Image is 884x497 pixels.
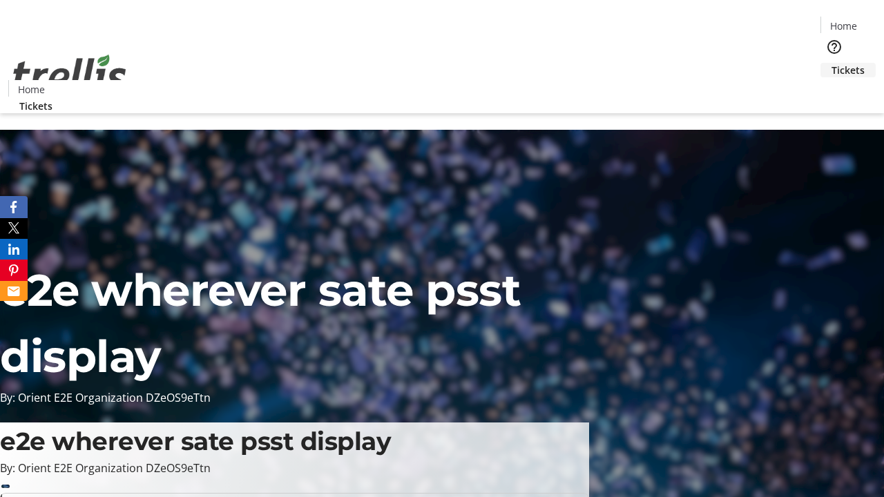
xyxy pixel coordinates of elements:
button: Help [820,33,848,61]
img: Orient E2E Organization DZeOS9eTtn's Logo [8,39,131,108]
a: Tickets [8,99,64,113]
a: Home [9,82,53,97]
span: Tickets [19,99,52,113]
button: Cart [820,77,848,105]
a: Tickets [820,63,876,77]
span: Home [18,82,45,97]
span: Home [830,19,857,33]
a: Home [821,19,865,33]
span: Tickets [832,63,865,77]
